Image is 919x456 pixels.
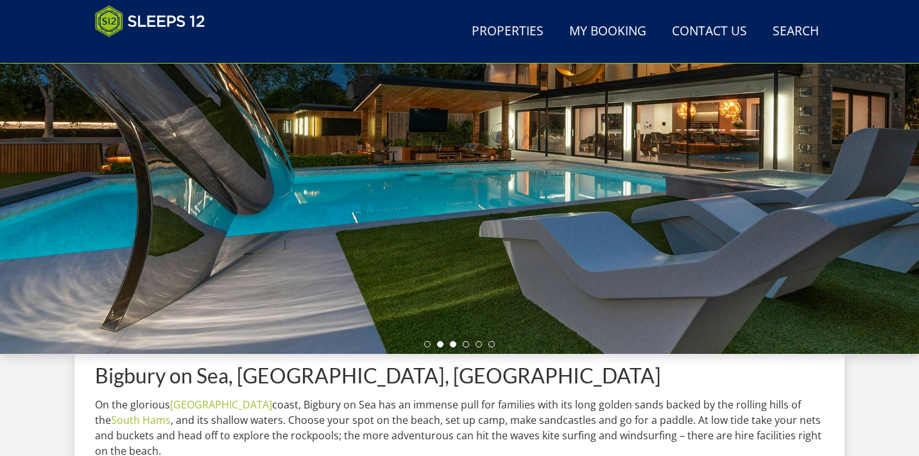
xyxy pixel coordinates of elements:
[467,17,549,46] a: Properties
[768,17,824,46] a: Search
[111,413,171,427] a: South Hams
[95,5,205,37] img: Sleeps 12
[170,398,272,412] a: [GEOGRAPHIC_DATA]
[667,17,752,46] a: Contact Us
[95,364,824,387] h1: Bigbury on Sea, [GEOGRAPHIC_DATA], [GEOGRAPHIC_DATA]
[564,17,651,46] a: My Booking
[89,45,223,56] iframe: Customer reviews powered by Trustpilot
